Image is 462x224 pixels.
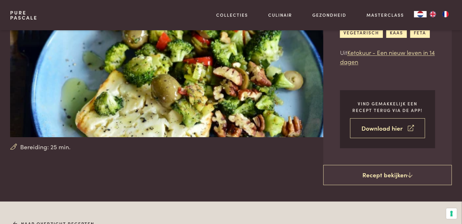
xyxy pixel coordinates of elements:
[350,118,425,138] a: Download hier
[323,165,452,185] a: Recept bekijken
[414,11,427,17] a: NL
[340,27,383,38] a: vegetarisch
[427,11,439,17] a: EN
[350,100,425,113] p: Vind gemakkelijk een recept terug via de app!
[427,11,452,17] ul: Language list
[446,208,457,219] button: Uw voorkeuren voor toestemming voor trackingtechnologieën
[268,12,292,18] a: Culinair
[410,27,430,38] a: feta
[386,27,407,38] a: kaas
[216,12,248,18] a: Collecties
[414,11,452,17] aside: Language selected: Nederlands
[414,11,427,17] div: Language
[439,11,452,17] a: FR
[313,12,347,18] a: Gezondheid
[367,12,404,18] a: Masterclass
[20,142,71,151] span: Bereiding: 25 min.
[340,48,435,66] a: Ketokuur - Een nieuw leven in 14 dagen
[10,10,38,20] a: PurePascale
[340,48,435,66] p: Uit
